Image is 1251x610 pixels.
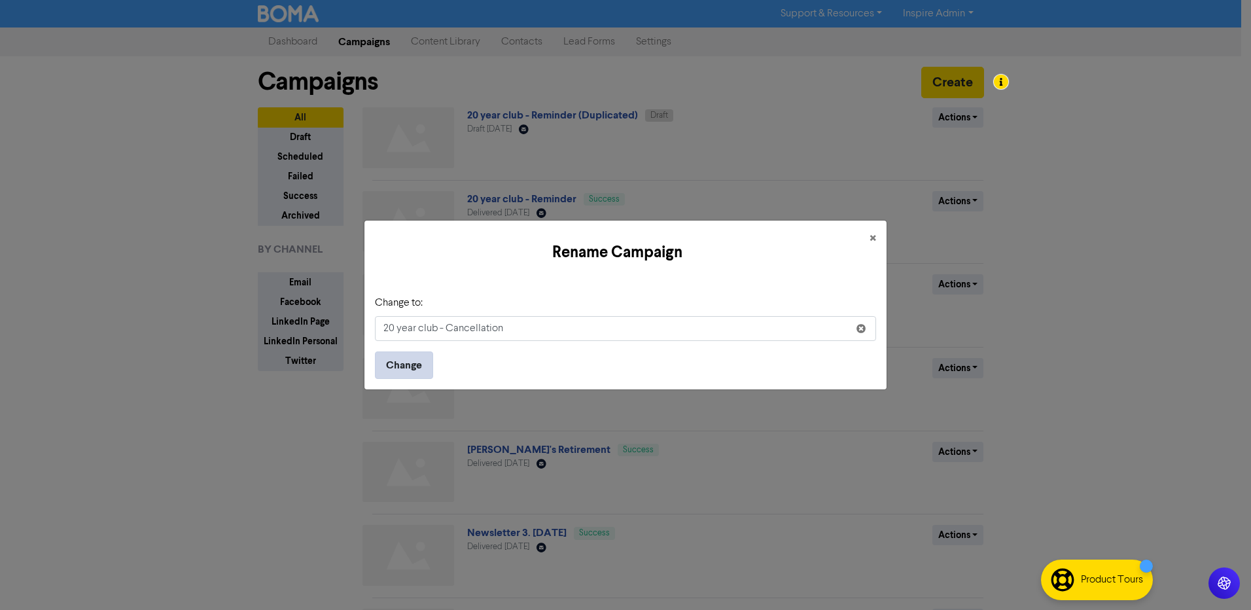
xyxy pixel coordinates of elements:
label: Change to: [375,295,423,311]
iframe: Chat Widget [1186,547,1251,610]
button: Close [859,221,887,257]
button: Change [375,351,433,379]
span: × [870,229,876,249]
h5: Rename Campaign [375,241,859,264]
